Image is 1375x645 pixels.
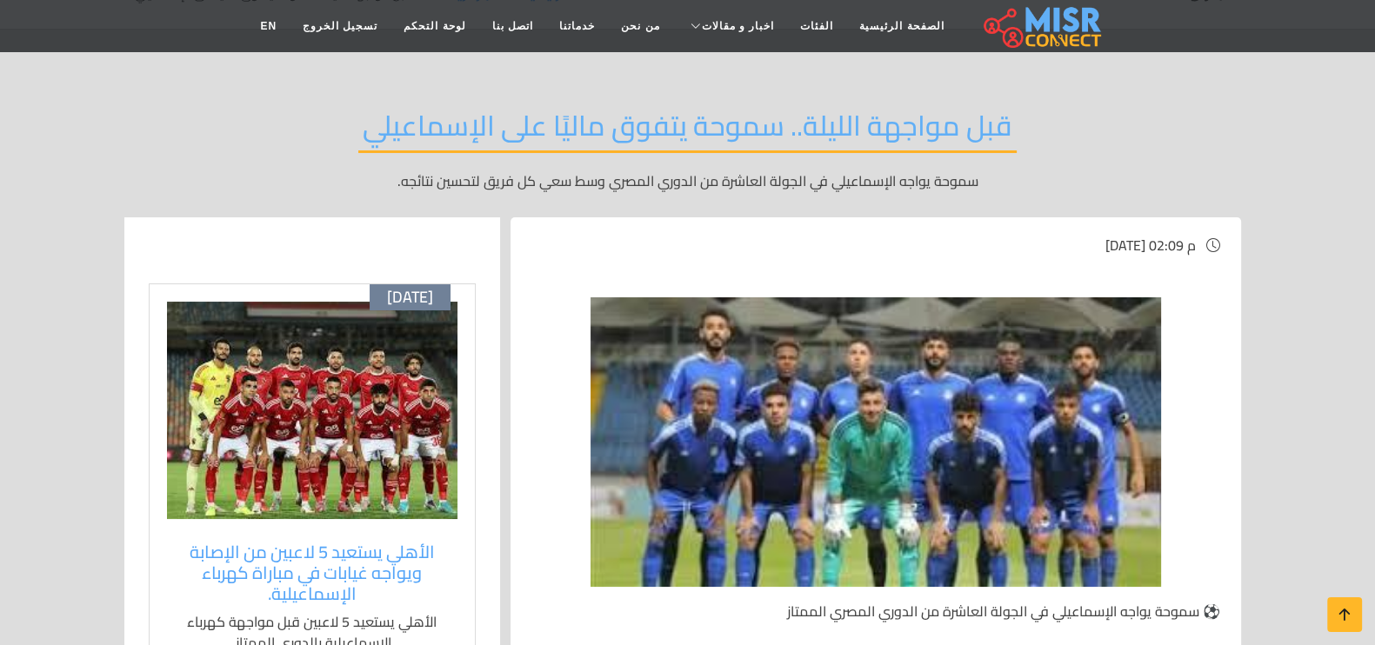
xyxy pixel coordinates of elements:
[672,10,787,43] a: اخبار و مقالات
[591,297,1161,587] img: مباراة سموحة والإسماعيلي في الدوري المصري الممتاز 2024
[846,10,957,43] a: الصفحة الرئيسية
[167,302,457,519] img: لاعبو الأهلي خلال التدريبات استعدادًا لمباراة كهرباء الإسماعيلية
[546,10,608,43] a: خدماتنا
[247,10,290,43] a: EN
[387,288,433,307] span: [DATE]
[701,18,774,34] span: اخبار و مقالات
[290,10,390,43] a: تسجيل الخروج
[358,109,1017,153] h2: قبل مواجهة الليلة.. سموحة يتفوق ماليًا على الإسماعيلي
[479,10,546,43] a: اتصل بنا
[135,170,1241,191] p: سموحة يواجه الإسماعيلي في الجولة العاشرة من الدوري المصري وسط سعي كل فريق لتحسين نتائجه.
[984,4,1100,48] img: main.misr_connect
[787,10,846,43] a: الفئات
[390,10,478,43] a: لوحة التحكم
[608,10,672,43] a: من نحن
[1105,232,1196,258] span: [DATE] 02:09 م
[531,601,1220,622] p: ⚽ سموحة يواجه الإسماعيلي في الجولة العاشرة من الدوري المصري الممتاز
[176,542,449,604] a: الأهلي يستعيد 5 لاعبين من الإصابة ويواجه غيابات في مباراة كهرباء الإسماعيلية.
